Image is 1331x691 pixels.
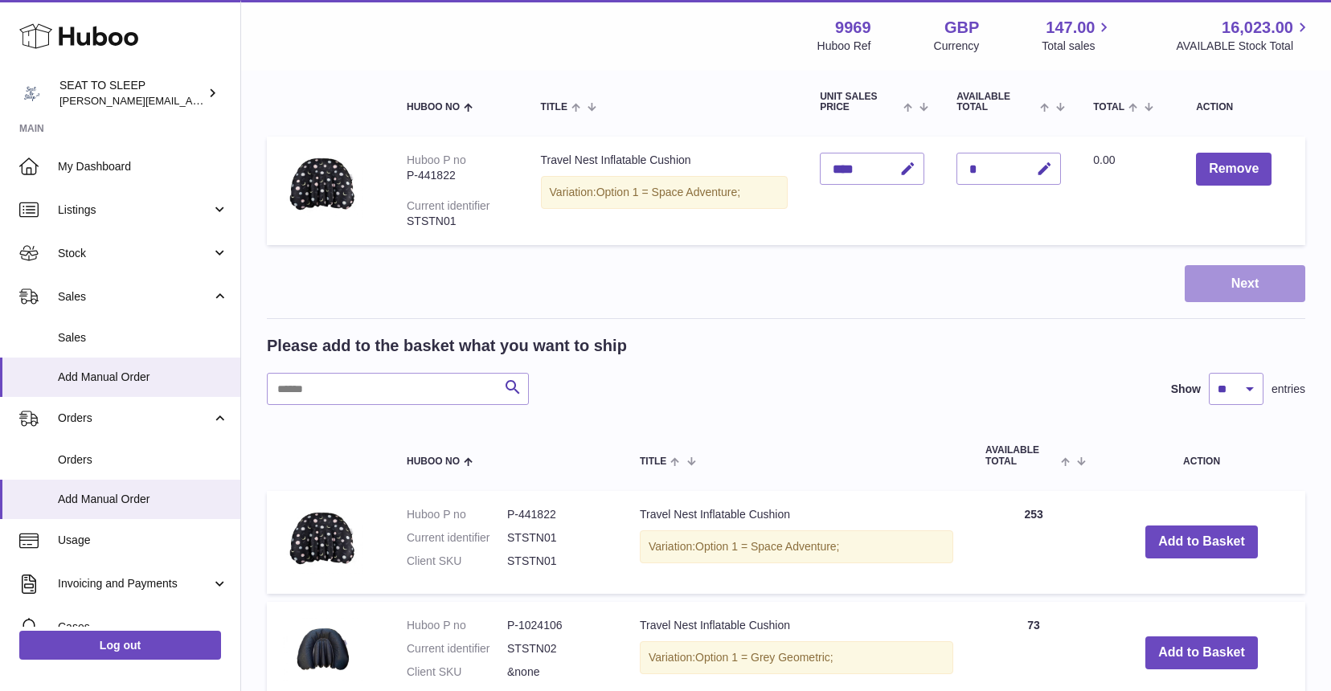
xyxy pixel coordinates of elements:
dd: STSTN01 [507,554,608,569]
img: Travel Nest Inflatable Cushion [283,507,363,574]
div: Huboo P no [407,153,466,166]
div: Variation: [541,176,788,209]
img: Travel Nest Inflatable Cushion [283,618,363,681]
span: AVAILABLE Total [956,92,1036,112]
span: Cases [58,619,228,635]
td: Travel Nest Inflatable Cushion [624,491,969,594]
dd: STSTN02 [507,641,608,656]
span: 16,023.00 [1222,17,1293,39]
div: Variation: [640,641,953,674]
span: My Dashboard [58,159,228,174]
h2: Please add to the basket what you want to ship [267,335,627,357]
dt: Client SKU [407,664,507,680]
span: Sales [58,330,228,345]
span: Unit Sales Price [820,92,899,112]
span: Huboo no [407,456,460,467]
span: AVAILABLE Stock Total [1176,39,1312,54]
span: Orders [58,411,211,426]
div: Action [1196,102,1289,112]
img: amy@seattosleep.co.uk [19,81,43,105]
strong: GBP [944,17,979,39]
dd: STSTN01 [507,530,608,546]
a: 16,023.00 AVAILABLE Stock Total [1176,17,1312,54]
dt: Current identifier [407,641,507,656]
img: Travel Nest Inflatable Cushion [283,153,363,219]
span: Total sales [1042,39,1113,54]
div: P-441822 [407,168,509,183]
div: SEAT TO SLEEP [59,78,204,108]
button: Remove [1196,153,1272,186]
div: Variation: [640,530,953,563]
span: Stock [58,246,211,261]
span: Orders [58,452,228,468]
div: Current identifier [407,199,490,212]
span: Invoicing and Payments [58,576,211,591]
dd: P-1024106 [507,618,608,633]
div: Currency [934,39,980,54]
span: Usage [58,533,228,548]
a: Log out [19,631,221,660]
span: Sales [58,289,211,305]
span: entries [1272,382,1305,397]
span: [PERSON_NAME][EMAIL_ADDRESS][DOMAIN_NAME] [59,94,322,107]
dd: P-441822 [507,507,608,522]
span: Listings [58,202,211,218]
dd: &none [507,664,608,680]
button: Add to Basket [1145,636,1258,669]
th: Action [1098,429,1305,482]
span: Title [640,456,666,467]
a: 147.00 Total sales [1042,17,1113,54]
span: 0.00 [1093,153,1115,166]
div: STSTN01 [407,214,509,229]
span: Option 1 = Grey Geometric; [695,651,833,664]
dt: Huboo P no [407,507,507,522]
dt: Current identifier [407,530,507,546]
dt: Client SKU [407,554,507,569]
span: Total [1093,102,1124,112]
label: Show [1171,382,1201,397]
td: 253 [969,491,1098,594]
span: Title [541,102,567,112]
span: Option 1 = Space Adventure; [695,540,839,553]
td: Travel Nest Inflatable Cushion [525,137,805,244]
span: Huboo no [407,102,460,112]
button: Next [1185,265,1305,303]
span: 147.00 [1046,17,1095,39]
button: Add to Basket [1145,525,1258,558]
span: AVAILABLE Total [985,445,1057,466]
div: Huboo Ref [817,39,871,54]
span: Option 1 = Space Adventure; [596,186,740,198]
dt: Huboo P no [407,618,507,633]
span: Add Manual Order [58,370,228,385]
strong: 9969 [835,17,871,39]
span: Add Manual Order [58,492,228,507]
